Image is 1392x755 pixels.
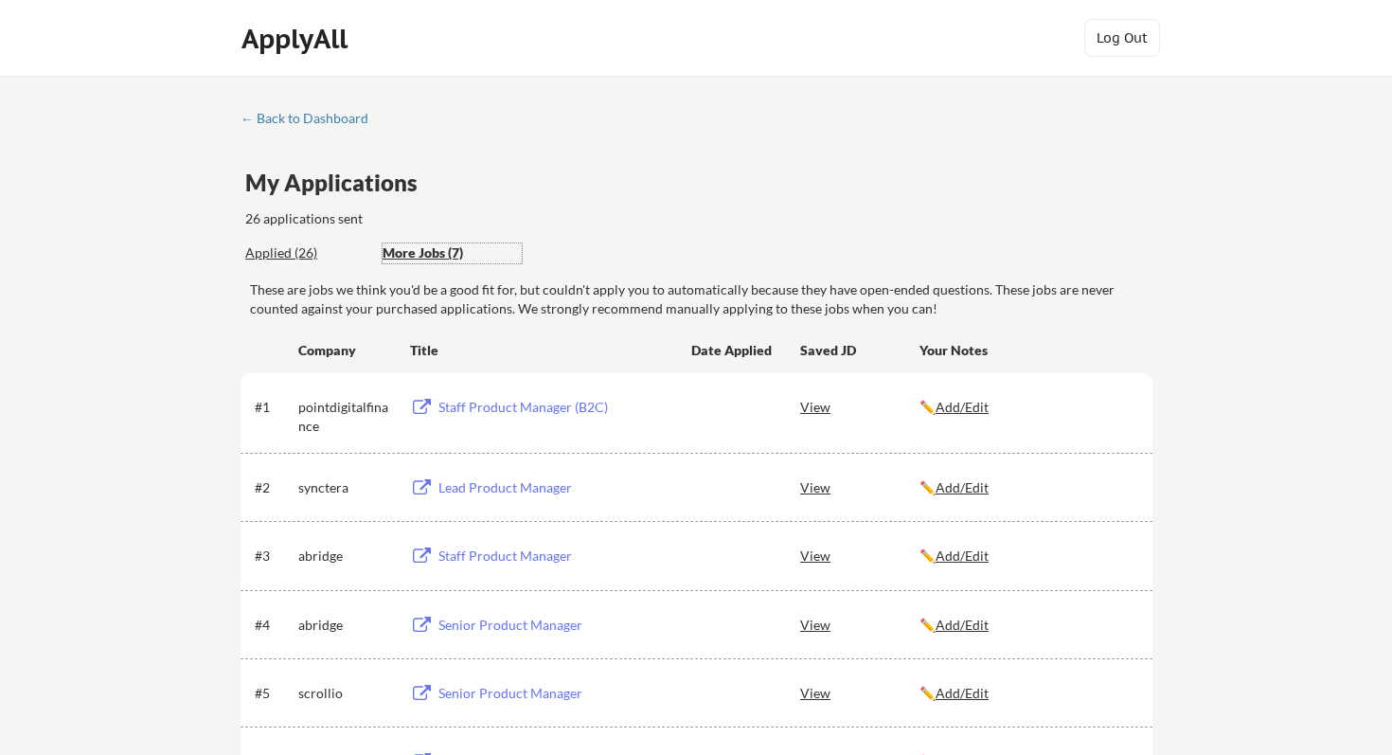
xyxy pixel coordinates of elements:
[245,209,612,228] div: 26 applications sent
[919,341,1135,360] div: Your Notes
[410,341,673,360] div: Title
[1084,19,1160,57] button: Log Out
[936,685,989,701] u: Add/Edit
[800,333,919,367] div: Saved JD
[936,399,989,415] u: Add/Edit
[298,341,393,360] div: Company
[438,684,673,703] div: Senior Product Manager
[255,616,292,635] div: #4
[919,398,1135,417] div: ✏️
[438,478,673,497] div: Lead Product Manager
[245,171,433,194] div: My Applications
[800,607,919,641] div: View
[298,684,393,703] div: scrollio
[936,617,989,633] u: Add/Edit
[800,538,919,572] div: View
[241,111,383,130] a: ← Back to Dashboard
[919,684,1135,703] div: ✏️
[255,684,292,703] div: #5
[250,280,1152,317] div: These are jobs we think you'd be a good fit for, but couldn't apply you to automatically because ...
[298,547,393,566] div: abridge
[255,547,292,566] div: #3
[936,479,989,495] u: Add/Edit
[383,243,522,262] div: More Jobs (7)
[255,398,292,417] div: #1
[298,616,393,635] div: abridge
[241,112,383,125] div: ← Back to Dashboard
[241,23,353,55] div: ApplyAll
[800,389,919,423] div: View
[438,398,673,417] div: Staff Product Manager (B2C)
[919,478,1135,497] div: ✏️
[800,675,919,710] div: View
[245,243,368,263] div: These are all the jobs you've been applied to so far.
[383,243,522,263] div: These are job applications we think you'd be a good fit for, but couldn't apply you to automatica...
[800,470,919,504] div: View
[438,547,673,566] div: Staff Product Manager
[919,616,1135,635] div: ✏️
[919,547,1135,566] div: ✏️
[298,398,393,435] div: pointdigitalfinance
[298,478,393,497] div: synctera
[438,616,673,635] div: Senior Product Manager
[255,478,292,497] div: #2
[691,341,775,360] div: Date Applied
[245,243,368,262] div: Applied (26)
[936,548,989,564] u: Add/Edit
